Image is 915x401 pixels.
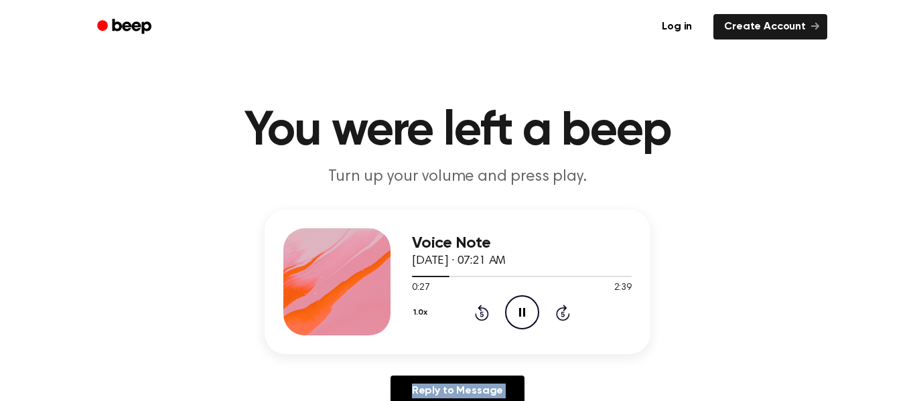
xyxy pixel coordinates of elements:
[200,166,715,188] p: Turn up your volume and press play.
[713,14,827,39] a: Create Account
[88,14,163,40] a: Beep
[412,281,429,295] span: 0:27
[115,107,800,155] h1: You were left a beep
[412,234,632,252] h3: Voice Note
[412,255,506,267] span: [DATE] · 07:21 AM
[648,11,705,42] a: Log in
[614,281,632,295] span: 2:39
[412,301,432,324] button: 1.0x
